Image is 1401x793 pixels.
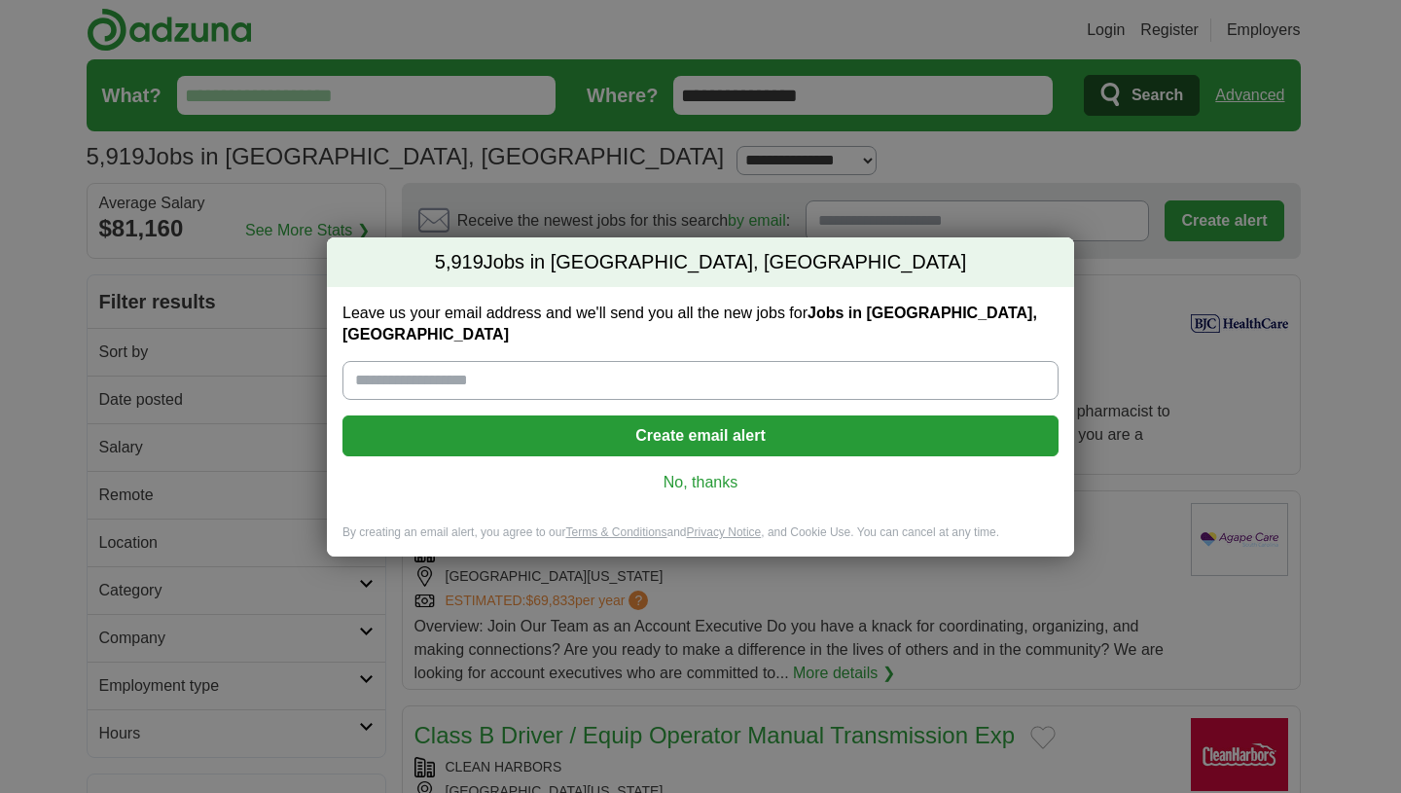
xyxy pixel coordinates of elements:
[327,237,1074,288] h2: Jobs in [GEOGRAPHIC_DATA], [GEOGRAPHIC_DATA]
[342,415,1059,456] button: Create email alert
[565,525,666,539] a: Terms & Conditions
[327,524,1074,557] div: By creating an email alert, you agree to our and , and Cookie Use. You can cancel at any time.
[342,303,1059,345] label: Leave us your email address and we'll send you all the new jobs for
[687,525,762,539] a: Privacy Notice
[358,472,1043,493] a: No, thanks
[435,249,484,276] span: 5,919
